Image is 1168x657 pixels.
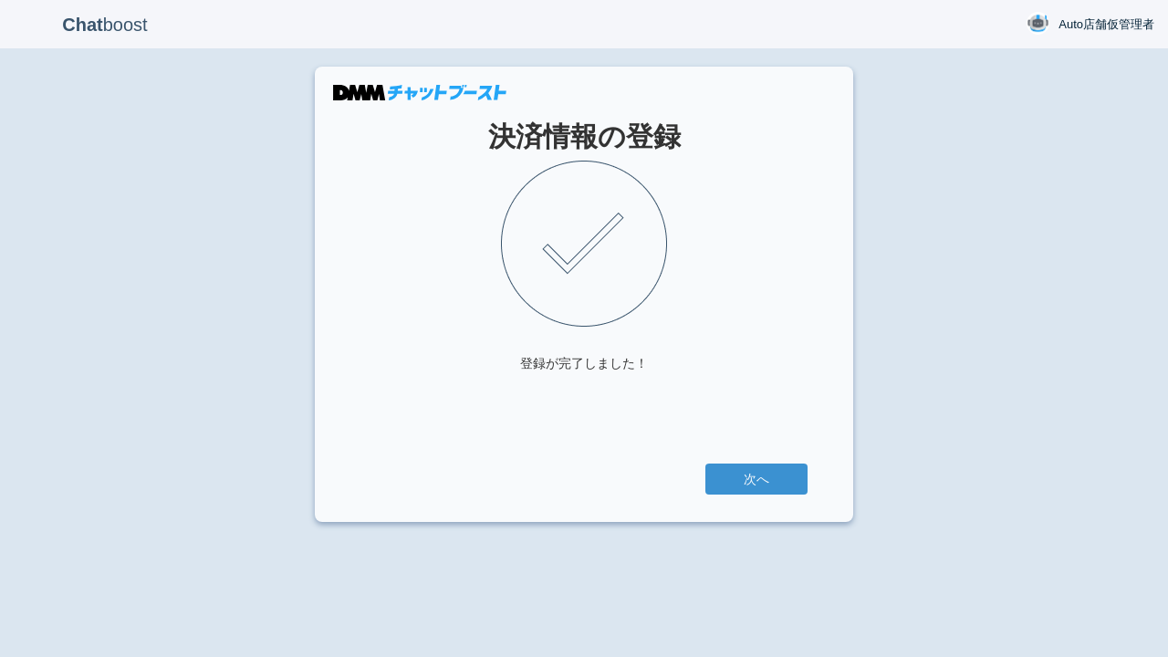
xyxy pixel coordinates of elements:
[14,2,196,47] p: boost
[705,464,808,495] a: 次へ
[333,85,506,100] img: DMMチャットブースト
[360,121,808,151] h1: 決済情報の登録
[1027,12,1049,35] img: User Image
[501,161,667,327] img: check.png
[520,354,648,372] div: 登録が完了しました！
[1058,16,1154,34] span: Auto店舗仮管理者
[62,15,102,35] b: Chat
